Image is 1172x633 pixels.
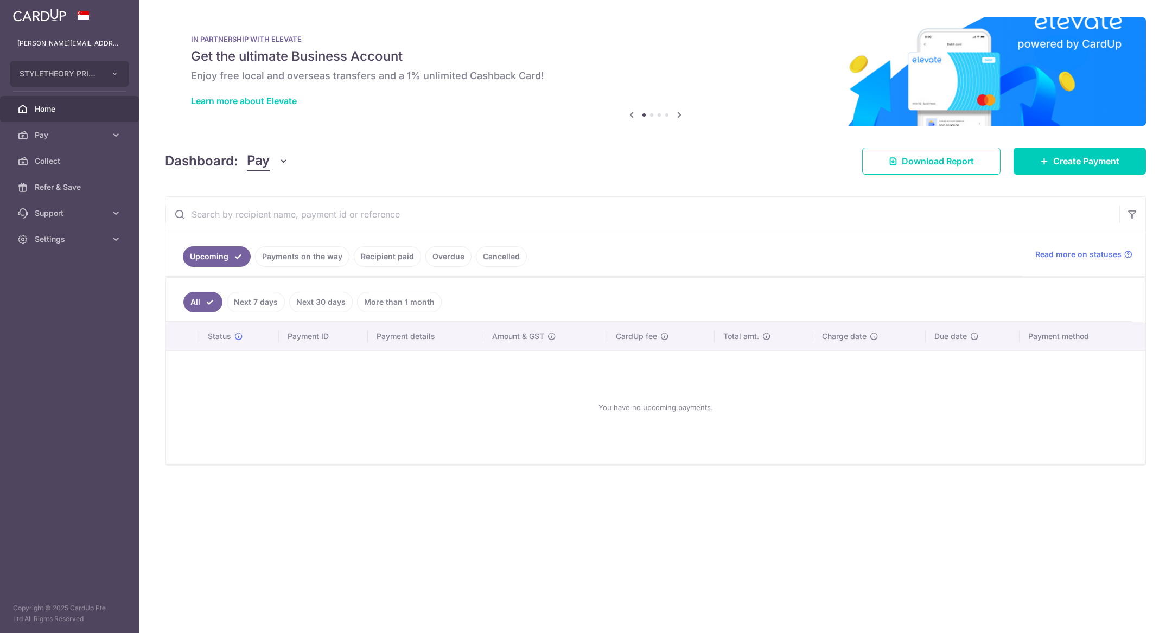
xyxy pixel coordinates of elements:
h5: Get the ultimate Business Account [191,48,1120,65]
img: CardUp [13,9,66,22]
span: Create Payment [1053,155,1119,168]
button: Pay [247,151,289,171]
th: Payment ID [279,322,368,350]
a: Overdue [425,246,472,267]
a: Payments on the way [255,246,349,267]
a: Upcoming [183,246,251,267]
a: Read more on statuses [1035,249,1132,260]
span: Refer & Save [35,182,106,193]
th: Payment details [368,322,483,350]
span: Download Report [902,155,974,168]
img: Renovation banner [165,17,1146,126]
a: Next 7 days [227,292,285,312]
span: STYLETHEORY PRIVATE LIMITED [20,68,100,79]
span: CardUp fee [616,331,657,342]
button: STYLETHEORY PRIVATE LIMITED [10,61,129,87]
a: Learn more about Elevate [191,95,297,106]
a: Next 30 days [289,292,353,312]
a: Recipient paid [354,246,421,267]
span: Due date [934,331,967,342]
input: Search by recipient name, payment id or reference [165,197,1119,232]
span: Pay [247,151,270,171]
th: Payment method [1020,322,1145,350]
a: Create Payment [1014,148,1146,175]
h4: Dashboard: [165,151,238,171]
h6: Enjoy free local and overseas transfers and a 1% unlimited Cashback Card! [191,69,1120,82]
span: Status [208,331,231,342]
p: [PERSON_NAME][EMAIL_ADDRESS][DOMAIN_NAME] [17,38,122,49]
span: Support [35,208,106,219]
div: You have no upcoming payments. [179,360,1132,455]
span: Amount & GST [492,331,544,342]
span: Settings [35,234,106,245]
a: Download Report [862,148,1001,175]
a: More than 1 month [357,292,442,312]
span: Pay [35,130,106,140]
span: Read more on statuses [1035,249,1122,260]
a: Cancelled [476,246,527,267]
span: Home [35,104,106,114]
span: Total amt. [723,331,759,342]
span: Collect [35,156,106,167]
a: All [183,292,222,312]
p: IN PARTNERSHIP WITH ELEVATE [191,35,1120,43]
span: Charge date [822,331,867,342]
